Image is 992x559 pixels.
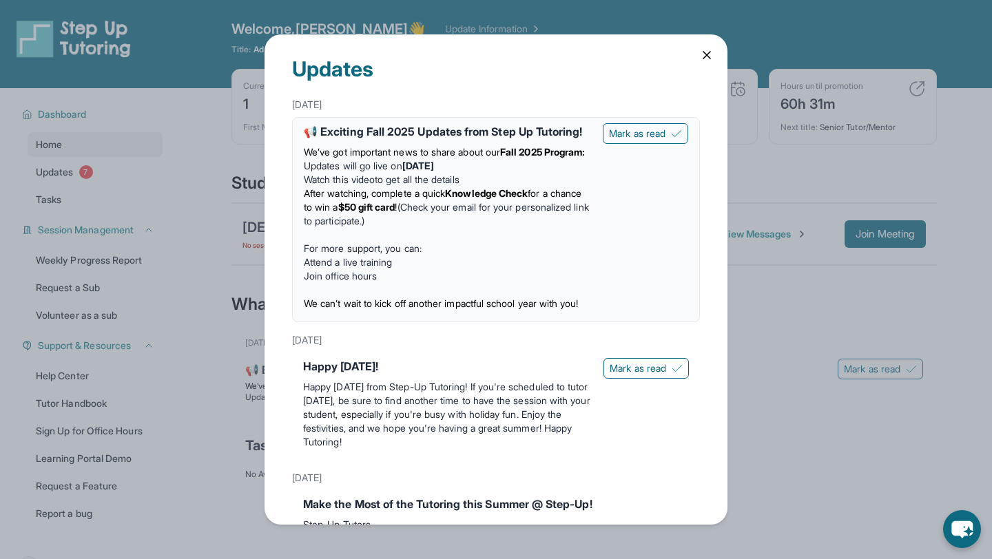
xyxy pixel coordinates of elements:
a: Watch this video [304,173,375,185]
span: Mark as read [610,361,666,375]
span: After watching, complete a quick [304,187,445,199]
span: ! [395,201,397,213]
p: Happy [DATE] from Step-Up Tutoring! If you're scheduled to tutor [DATE], be sure to find another ... [303,380,592,449]
div: Happy [DATE]! [303,358,592,375]
div: [DATE] [292,465,700,490]
div: 📢 Exciting Fall 2025 Updates from Step Up Tutoring! [304,123,592,140]
a: Join office hours [304,270,377,282]
span: Mark as read [609,127,665,140]
p: Step-Up Tutors, [303,518,689,531]
button: chat-button [943,510,981,548]
button: Mark as read [603,123,688,144]
strong: Fall 2025 Program: [500,146,585,158]
strong: Knowledge Check [445,187,528,199]
li: to get all the details [304,173,592,187]
button: Mark as read [603,358,689,379]
a: Attend a live training [304,256,393,268]
div: [DATE] [292,328,700,352]
img: Mark as read [671,128,682,139]
img: Mark as read [672,363,683,374]
span: We’ve got important news to share about our [304,146,500,158]
li: Updates will go live on [304,159,592,173]
strong: $50 gift card [338,201,395,213]
span: We can’t wait to kick off another impactful school year with you! [304,297,579,309]
p: For more support, you can: [304,242,592,255]
li: (Check your email for your personalized link to participate.) [304,187,592,228]
div: Updates [292,34,700,92]
div: Make the Most of the Tutoring this Summer @ Step-Up! [303,496,689,512]
strong: [DATE] [402,160,434,171]
div: [DATE] [292,92,700,117]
